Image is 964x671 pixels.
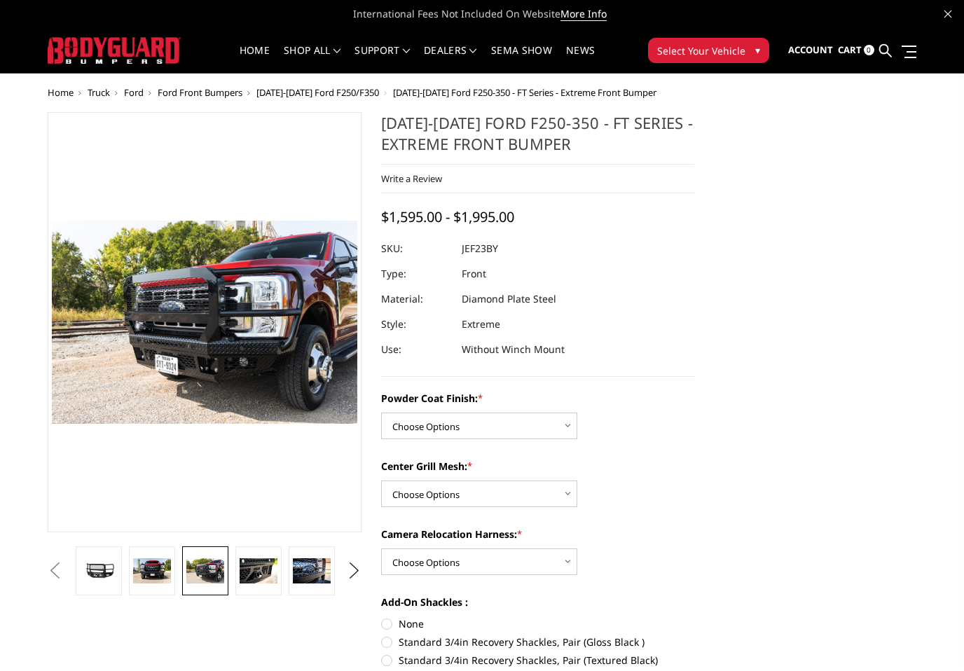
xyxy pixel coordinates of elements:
dt: Style: [381,312,451,337]
span: ▾ [755,43,760,57]
a: 2023-2025 Ford F250-350 - FT Series - Extreme Front Bumper [48,112,361,532]
a: Support [354,46,410,73]
a: [DATE]-[DATE] Ford F250/F350 [256,86,379,99]
label: Camera Relocation Harness: [381,527,695,541]
dt: Material: [381,286,451,312]
dd: JEF23BY [462,236,498,261]
span: Cart [838,43,862,56]
a: Truck [88,86,110,99]
label: Powder Coat Finish: [381,391,695,406]
dd: Front [462,261,486,286]
h1: [DATE]-[DATE] Ford F250-350 - FT Series - Extreme Front Bumper [381,112,695,165]
span: $1,595.00 - $1,995.00 [381,207,514,226]
button: Previous [44,560,65,581]
img: 2023-2025 Ford F250-350 - FT Series - Extreme Front Bumper [240,558,277,583]
img: 2023-2025 Ford F250-350 - FT Series - Extreme Front Bumper [133,558,171,583]
a: Ford Front Bumpers [158,86,242,99]
button: Select Your Vehicle [648,38,769,63]
a: Home [240,46,270,73]
label: Center Grill Mesh: [381,459,695,473]
span: [DATE]-[DATE] Ford F250-350 - FT Series - Extreme Front Bumper [393,86,656,99]
img: 2023-2025 Ford F250-350 - FT Series - Extreme Front Bumper [293,558,331,583]
span: Account [788,43,833,56]
a: shop all [284,46,340,73]
dd: Diamond Plate Steel [462,286,556,312]
dt: Type: [381,261,451,286]
a: News [566,46,595,73]
dd: Without Winch Mount [462,337,565,362]
span: 0 [864,45,874,55]
dt: Use: [381,337,451,362]
label: Standard 3/4in Recovery Shackles, Pair (Textured Black) [381,653,695,667]
a: Ford [124,86,144,99]
a: SEMA Show [491,46,552,73]
a: Home [48,86,74,99]
a: Cart 0 [838,32,874,69]
a: Account [788,32,833,69]
dd: Extreme [462,312,500,337]
img: 2023-2025 Ford F250-350 - FT Series - Extreme Front Bumper [186,558,224,583]
a: Write a Review [381,172,442,185]
button: Next [343,560,364,581]
label: None [381,616,695,631]
a: More Info [560,7,607,21]
span: Select Your Vehicle [657,43,745,58]
dt: SKU: [381,236,451,261]
label: Standard 3/4in Recovery Shackles, Pair (Gloss Black ) [381,635,695,649]
label: Add-On Shackles : [381,595,695,609]
img: BODYGUARD BUMPERS [48,37,181,63]
a: Dealers [424,46,477,73]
